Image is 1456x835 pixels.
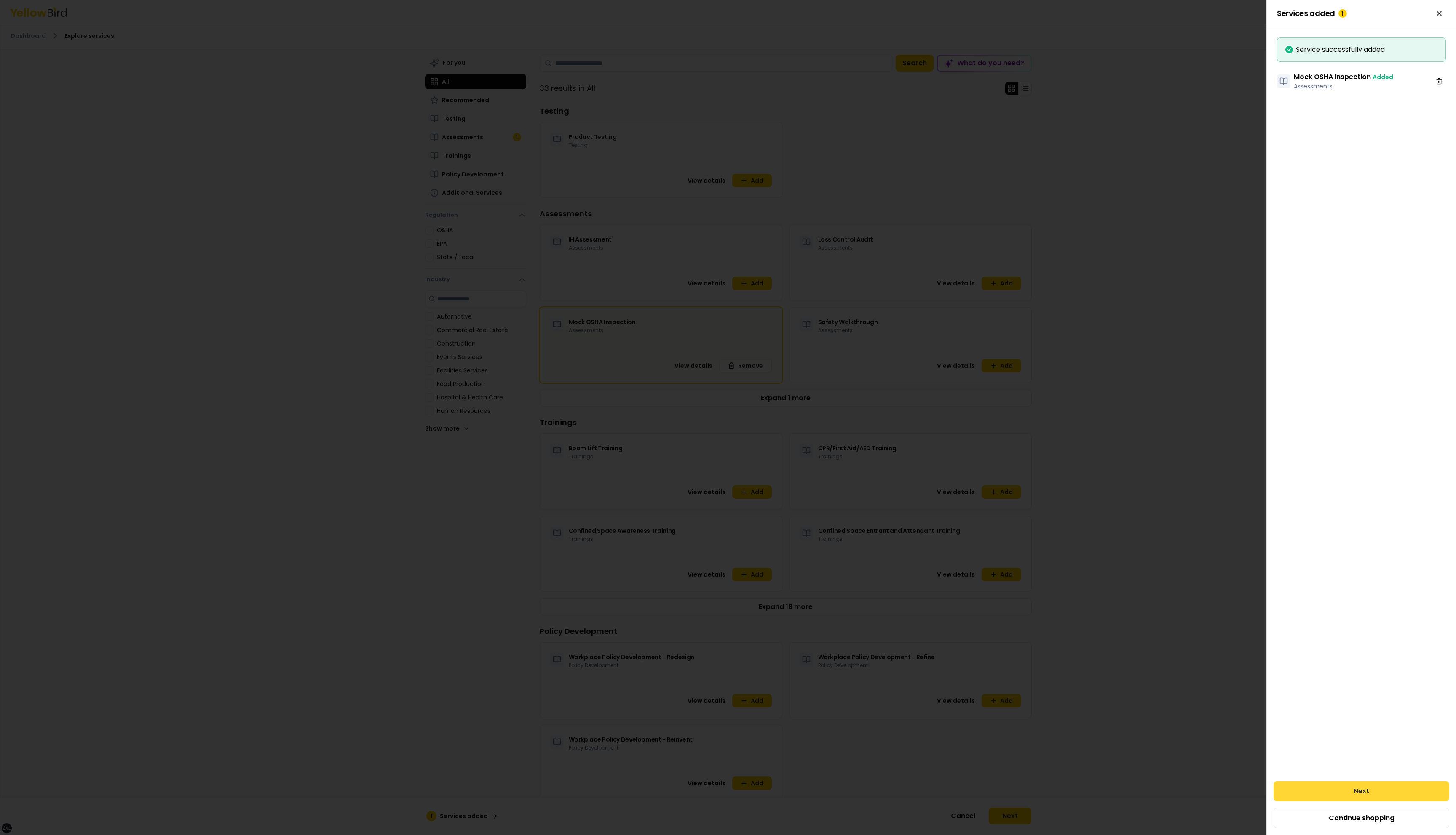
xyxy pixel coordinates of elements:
span: Services added [1277,9,1347,18]
button: Next [1274,781,1449,801]
div: Service successfully added [1284,45,1439,55]
h3: Mock OSHA Inspection [1294,72,1393,82]
button: Continue shopping [1274,808,1449,828]
p: Assessments [1294,82,1393,90]
button: Close [1432,7,1446,20]
div: 1 [1338,9,1347,18]
span: Added [1373,73,1393,81]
